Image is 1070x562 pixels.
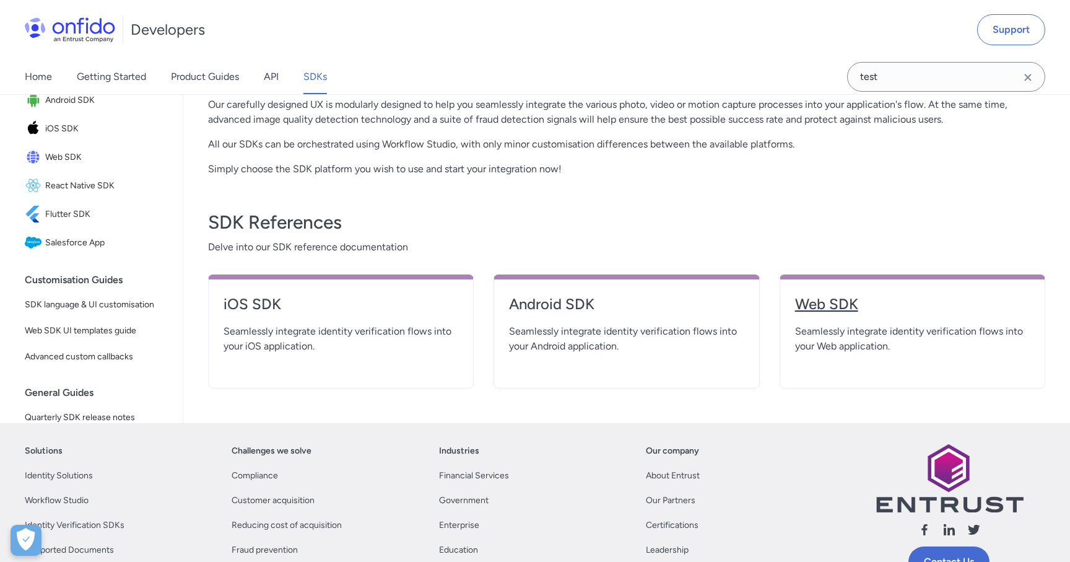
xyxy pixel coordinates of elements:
a: SDK language & UI customisation [20,292,173,317]
a: IconAndroid SDKAndroid SDK [20,87,173,114]
div: Cookie Preferences [11,525,41,556]
span: Seamlessly integrate identity verification flows into your Web application. [795,324,1030,354]
div: Customisation Guides [25,268,178,292]
img: IconiOS SDK [25,120,45,138]
a: Challenges we solve [232,444,311,459]
a: Web SDK UI templates guide [20,318,173,343]
a: IconReact Native SDKReact Native SDK [20,172,173,200]
p: All our SDKs can be orchestrated using Workflow Studio, with only minor customisation differences... [208,137,1045,152]
p: Our carefully designed UX is modularly designed to help you seamlessly integrate the various phot... [208,97,1045,127]
a: Financial Services [439,468,509,483]
a: SDKs [303,59,327,94]
svg: Follow us facebook [917,522,932,537]
a: Follow us X (Twitter) [967,522,981,542]
a: Advanced custom callbacks [20,345,173,369]
a: Web SDK [795,294,1030,324]
img: Entrust logo [875,444,1024,512]
a: Android SDK [509,294,744,324]
a: Government [439,493,489,508]
span: Delve into our SDK reference documentation [208,240,1045,255]
svg: Follow us linkedin [942,522,957,537]
span: Quarterly SDK release notes [25,410,168,425]
a: Follow us facebook [917,522,932,542]
a: Quarterly SDK release notes [20,405,173,430]
a: IconWeb SDKWeb SDK [20,144,173,171]
a: Identity Verification SDKs [25,518,124,533]
a: Enterprise [439,518,479,533]
button: Open Preferences [11,525,41,556]
a: Compliance [232,468,278,483]
a: Fraud prevention [232,543,298,558]
a: About Entrust [646,468,700,483]
input: Onfido search input field [847,62,1045,92]
h4: Android SDK [509,294,744,314]
a: IconFlutter SDKFlutter SDK [20,201,173,228]
a: Identity Solutions [25,468,93,483]
a: Customer acquisition [232,493,315,508]
span: React Native SDK [45,177,168,195]
a: Supported Documents [25,543,114,558]
span: SDK language & UI customisation [25,297,168,312]
a: API [264,59,279,94]
span: Seamlessly integrate identity verification flows into your Android application. [509,324,744,354]
h1: Developers [131,20,205,40]
a: Leadership [646,543,689,558]
img: IconAndroid SDK [25,92,45,109]
img: IconFlutter SDK [25,206,45,223]
a: Education [439,543,478,558]
span: Web SDK [45,149,168,166]
a: Support [977,14,1045,45]
h4: iOS SDK [224,294,458,314]
span: iOS SDK [45,120,168,138]
a: Our company [646,444,699,459]
a: Our Partners [646,493,695,508]
a: IconiOS SDKiOS SDK [20,115,173,143]
img: IconWeb SDK [25,149,45,166]
a: Home [25,59,52,94]
h4: Web SDK [795,294,1030,314]
img: IconSalesforce App [25,234,45,252]
span: Salesforce App [45,234,168,252]
h3: SDK References [208,210,1045,235]
img: IconReact Native SDK [25,177,45,195]
a: Product Guides [171,59,239,94]
span: Flutter SDK [45,206,168,223]
a: Industries [439,444,479,459]
a: Certifications [646,518,698,533]
a: Getting Started [77,59,146,94]
svg: Follow us X (Twitter) [967,522,981,537]
span: Web SDK UI templates guide [25,323,168,338]
a: Reducing cost of acquisition [232,518,342,533]
span: Seamlessly integrate identity verification flows into your iOS application. [224,324,458,354]
span: Advanced custom callbacks [25,349,168,364]
a: IconSalesforce AppSalesforce App [20,229,173,257]
span: Android SDK [45,92,168,109]
a: Solutions [25,444,63,459]
a: iOS SDK [224,294,458,324]
div: General Guides [25,380,178,405]
svg: Clear search field button [1020,70,1035,85]
a: Follow us linkedin [942,522,957,542]
a: Workflow Studio [25,493,89,508]
p: Simply choose the SDK platform you wish to use and start your integration now! [208,162,1045,177]
img: Onfido Logo [25,17,115,42]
